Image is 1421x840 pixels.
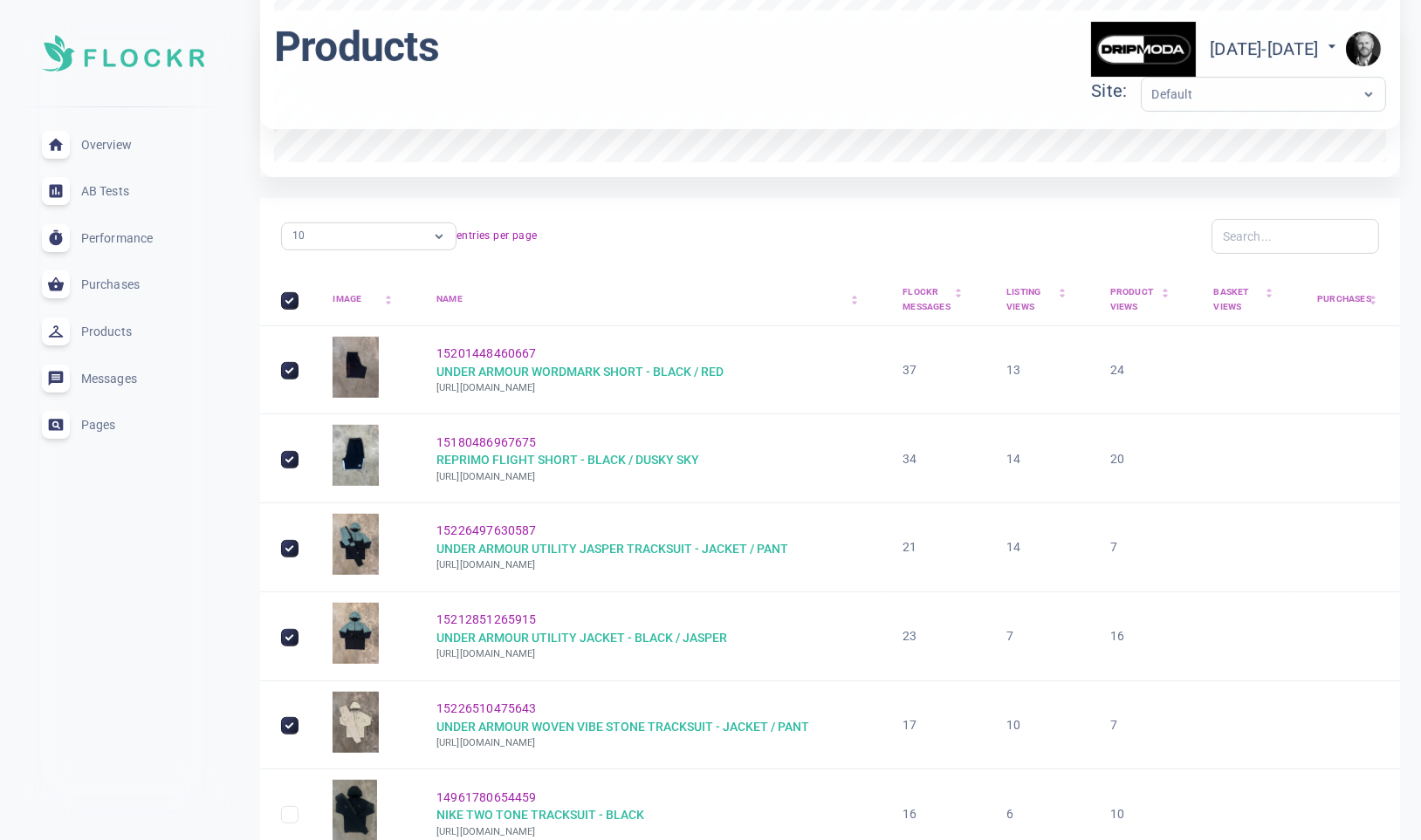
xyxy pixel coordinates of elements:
img: UNDER ARMOUR UTILITY JACKET - BLACK / JASPER [333,603,379,664]
span: arrow_drop_down [1365,295,1381,311]
div: 34 [903,449,916,469]
div: Toggle SortBy [903,285,964,315]
p: [URL][DOMAIN_NAME] [436,469,699,485]
h1: Products [274,21,439,73]
img: Soft UI Logo [42,35,204,72]
a: Overview [14,121,232,168]
span: arrow_drop_down [1054,288,1070,304]
a: 15201448460667UNDER ARMOUR WORDMARK SHORT - BLACK / RED[URL][DOMAIN_NAME] [436,346,724,396]
span: arrow_drop_up [951,283,966,298]
img: dripmoda [1091,22,1196,77]
div: 10 [1006,715,1020,735]
a: 15226510475643UNDER ARMOUR WOVEN VIBE STONE TRACKSUIT - JACKET / PANT[URL][DOMAIN_NAME] [436,701,809,751]
div: 20 [1110,449,1124,469]
span: arrow_drop_down [1261,288,1277,304]
span: 15201448460667 [436,346,537,360]
div: Toggle SortBy [1214,285,1276,315]
span: arrow_drop_down [381,295,396,311]
span: arrow_drop_up [1261,283,1277,298]
div: 10 [1110,804,1124,824]
div: 37 [903,360,916,380]
span: [DATE] - [DATE] [1210,38,1341,59]
div: 21 [903,537,916,557]
h5: NIKE TWO TONE TRACKSUIT - BLACK [436,807,644,823]
p: [URL][DOMAIN_NAME] [436,824,644,840]
a: Performance [14,215,232,262]
div: 7 [1110,715,1117,735]
div: Site: [1091,77,1140,106]
div: Toggle SortBy [1006,285,1068,315]
div: 7 [1006,626,1013,646]
h5: UNDER ARMOUR UTILITY JACKET - BLACK / JASPER [436,630,727,646]
a: Purchases [14,262,232,309]
span: 15226497630587 [436,523,537,537]
h5: REPRIMO FLIGHT SHORT - BLACK / DUSKY SKY [436,452,699,468]
h5: UNDER ARMOUR WOVEN VIBE STONE TRACKSUIT - JACKET / PANT [436,719,809,735]
span: arrow_drop_up [847,290,862,305]
a: 15212851265915UNDER ARMOUR UTILITY JACKET - BLACK / JASPER[URL][DOMAIN_NAME] [436,612,727,662]
img: UNDER ARMOUR UTILITY JASPER TRACKSUIT - JACKET / PANT [333,514,379,575]
a: 15226497630587UNDER ARMOUR UTILITY JASPER TRACKSUIT - JACKET / PANT[URL][DOMAIN_NAME] [436,523,788,573]
img: UNDER ARMOUR WOVEN VIBE STONE TRACKSUIT - JACKET / PANT [333,692,379,753]
div: Toggle SortBy [1110,285,1172,315]
div: 6 [1006,804,1013,824]
div: 24 [1110,360,1124,380]
div: 16 [1110,626,1124,646]
span: arrow_drop_up [1054,283,1070,298]
img: e9922e3fc00dd5316fa4c56e6d75935f [1346,31,1381,66]
img: REPRIMO FLIGHT SHORT - BLACK / DUSKY SKY [333,425,379,486]
a: 14961780654459NIKE TWO TONE TRACKSUIT - BLACK[URL][DOMAIN_NAME] [436,790,644,840]
span: arrow_drop_up [1365,290,1381,305]
div: Toggle SortBy [333,292,395,307]
p: [URL][DOMAIN_NAME] [436,380,724,396]
span: arrow_drop_up [381,290,396,305]
span: arrow_drop_down [951,288,966,304]
input: Search... [1223,227,1368,246]
div: Toggle SortBy [436,292,861,307]
a: Pages [14,401,232,448]
a: 15180486967675REPRIMO FLIGHT SHORT - BLACK / DUSKY SKY[URL][DOMAIN_NAME] [436,435,699,485]
div: Toggle SortBy [1317,292,1379,307]
img: UNDER ARMOUR WORDMARK SHORT - BLACK / RED [333,337,379,398]
div: 14 [1006,537,1020,557]
span: 15212851265915 [436,612,537,626]
div: 7 [1110,537,1117,557]
span: entries per page [457,229,537,242]
div: 17 [903,715,916,735]
div: 16 [903,804,916,824]
p: [URL][DOMAIN_NAME] [436,735,809,751]
span: arrow_drop_down [1158,288,1174,304]
span: 15180486967675 [436,435,537,449]
h5: UNDER ARMOUR WORDMARK SHORT - BLACK / RED [436,364,724,380]
span: arrow_drop_up [1158,283,1174,298]
h5: UNDER ARMOUR UTILITY JASPER TRACKSUIT - JACKET / PANT [436,541,788,557]
div: 13 [1006,360,1020,380]
p: [URL][DOMAIN_NAME] [436,646,727,662]
span: arrow_drop_down [847,295,862,311]
span: 15226510475643 [436,701,537,715]
a: Products [14,308,232,355]
div: 23 [903,626,916,646]
a: Messages [14,355,232,402]
p: [URL][DOMAIN_NAME] [436,557,788,573]
span: 14961780654459 [436,790,537,804]
a: AB Tests [14,167,232,215]
div: 14 [1006,449,1020,469]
